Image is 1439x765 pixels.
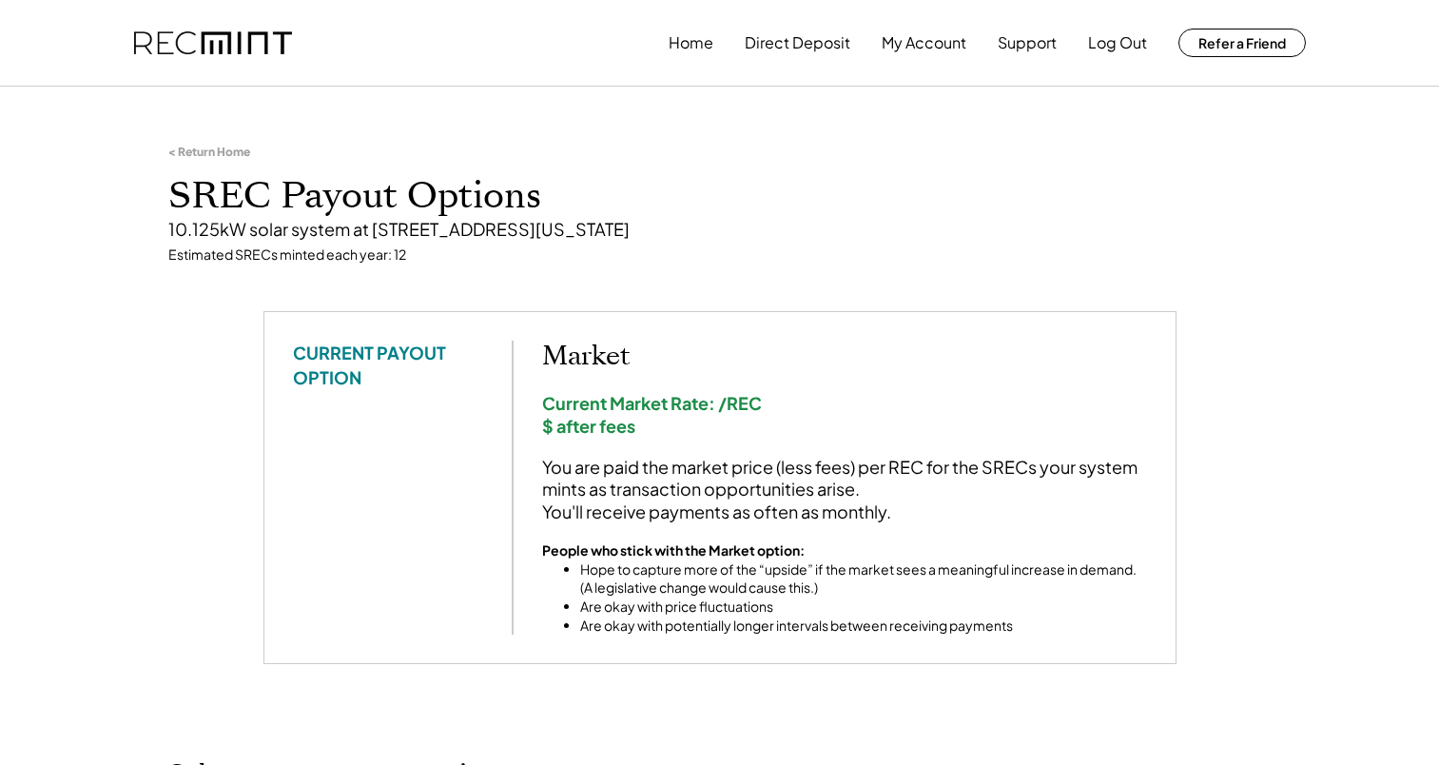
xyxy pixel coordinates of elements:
[745,24,850,62] button: Direct Deposit
[882,24,966,62] button: My Account
[1088,24,1147,62] button: Log Out
[998,24,1057,62] button: Support
[168,174,1272,219] h1: SREC Payout Options
[168,218,1272,240] div: 10.125kW solar system at [STREET_ADDRESS][US_STATE]
[542,392,1147,437] div: Current Market Rate: /REC $ after fees
[580,598,1147,617] li: Are okay with price fluctuations
[168,145,250,160] div: < Return Home
[168,245,1272,265] div: Estimated SRECs minted each year: 12
[1178,29,1306,57] button: Refer a Friend
[669,24,713,62] button: Home
[134,31,292,55] img: recmint-logotype%403x.png
[542,541,805,559] strong: People who stick with the Market option:
[542,456,1147,522] div: You are paid the market price (less fees) per REC for the SRECs your system mints as transaction ...
[580,560,1147,598] li: Hope to capture more of the “upside” if the market sees a meaningful increase in demand. (A legis...
[542,341,1147,373] h2: Market
[580,617,1147,636] li: Are okay with potentially longer intervals between receiving payments
[293,341,483,388] div: CURRENT PAYOUT OPTION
